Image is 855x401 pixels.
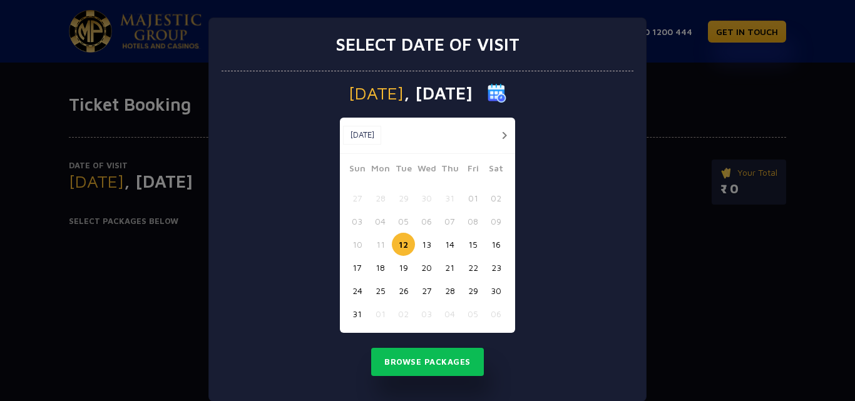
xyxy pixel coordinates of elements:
button: 29 [392,186,415,210]
button: 03 [415,302,438,325]
button: 11 [369,233,392,256]
span: Wed [415,161,438,179]
button: 03 [346,210,369,233]
span: Fri [461,161,484,179]
button: 30 [415,186,438,210]
span: Mon [369,161,392,179]
button: 24 [346,279,369,302]
button: 08 [461,210,484,233]
button: 20 [415,256,438,279]
button: 21 [438,256,461,279]
button: 25 [369,279,392,302]
button: 07 [438,210,461,233]
button: 02 [392,302,415,325]
button: 13 [415,233,438,256]
button: 22 [461,256,484,279]
button: 02 [484,186,508,210]
button: 31 [346,302,369,325]
button: 01 [461,186,484,210]
button: 14 [438,233,461,256]
button: 29 [461,279,484,302]
button: 01 [369,302,392,325]
button: 15 [461,233,484,256]
button: 17 [346,256,369,279]
button: 18 [369,256,392,279]
button: 28 [438,279,461,302]
button: [DATE] [343,126,381,145]
span: Thu [438,161,461,179]
button: 09 [484,210,508,233]
button: 06 [415,210,438,233]
button: 27 [346,186,369,210]
button: 04 [438,302,461,325]
button: 16 [484,233,508,256]
button: 23 [484,256,508,279]
span: Sun [346,161,369,179]
h3: Select date of visit [335,34,520,55]
button: Browse Packages [371,348,484,377]
button: 27 [415,279,438,302]
button: 30 [484,279,508,302]
button: 31 [438,186,461,210]
span: Sat [484,161,508,179]
button: 05 [461,302,484,325]
button: 19 [392,256,415,279]
button: 10 [346,233,369,256]
button: 05 [392,210,415,233]
button: 26 [392,279,415,302]
img: calender icon [488,84,506,103]
span: , [DATE] [404,84,473,102]
span: Tue [392,161,415,179]
button: 06 [484,302,508,325]
button: 12 [392,233,415,256]
button: 04 [369,210,392,233]
button: 28 [369,186,392,210]
span: [DATE] [349,84,404,102]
